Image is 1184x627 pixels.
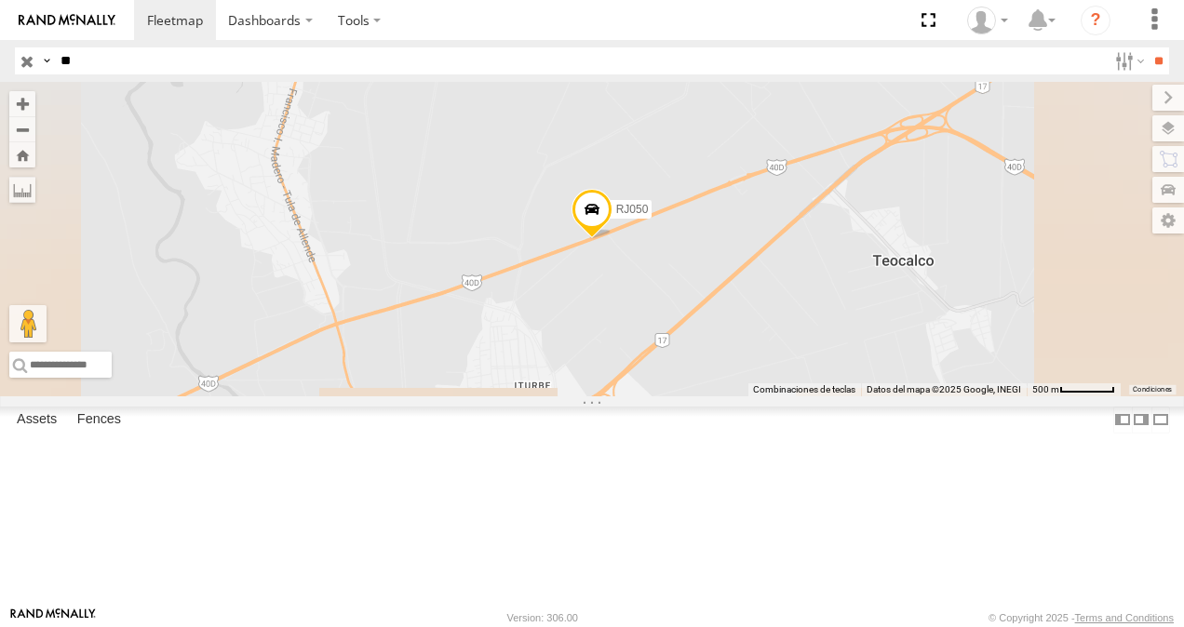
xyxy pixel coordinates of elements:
[19,14,115,27] img: rand-logo.svg
[1081,6,1110,35] i: ?
[9,116,35,142] button: Zoom out
[507,612,578,623] div: Version: 306.00
[9,142,35,167] button: Zoom Home
[1032,384,1059,394] span: 500 m
[10,608,96,627] a: Visit our Website
[1075,612,1174,623] a: Terms and Conditions
[961,7,1015,34] div: GP 100
[1133,386,1172,394] a: Condiciones (se abre en una nueva pestaña)
[1113,407,1132,434] label: Dock Summary Table to the Left
[1027,383,1121,396] button: Escala del mapa: 500 m por 56 píxeles
[9,305,47,342] button: Arrastra el hombrecito naranja al mapa para abrir Street View
[1151,407,1170,434] label: Hide Summary Table
[989,612,1174,623] div: © Copyright 2025 -
[616,203,649,216] span: RJ050
[68,407,130,433] label: Fences
[9,177,35,203] label: Measure
[1108,47,1148,74] label: Search Filter Options
[9,91,35,116] button: Zoom in
[867,384,1021,394] span: Datos del mapa ©2025 Google, INEGI
[753,383,855,396] button: Combinaciones de teclas
[1152,207,1184,233] label: Map Settings
[39,47,54,74] label: Search Query
[1132,407,1150,434] label: Dock Summary Table to the Right
[7,407,66,433] label: Assets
